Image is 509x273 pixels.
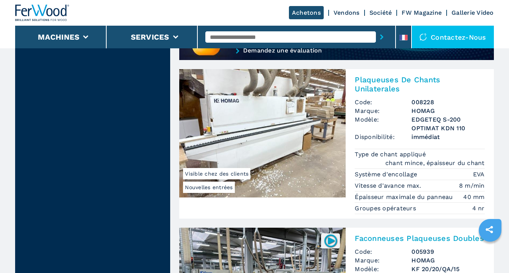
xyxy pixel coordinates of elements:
[179,69,493,219] a: Plaqueuses De Chants Unilaterales HOMAG EDGETEQ S-200 OPTIMAT KDN 110Nouvelles entréesVisible che...
[419,33,427,41] img: Contactez-nous
[355,98,411,106] span: Code:
[369,9,392,16] a: Société
[183,182,234,193] span: Nouvelles entrées
[355,182,423,190] p: Vitesse d'avance max.
[355,193,455,201] p: Épaisseur maximale du panneau
[477,239,503,267] iframe: Chat
[355,170,419,179] p: Système d'encollage
[411,256,484,265] h3: HOMAG
[179,48,493,72] a: Demandez une évaluation
[480,220,499,239] a: sharethis
[355,115,411,133] span: Modèle:
[472,204,485,213] em: 4 nr
[355,150,428,159] p: Type de chant appliqué
[355,75,484,93] h2: Plaqueuses De Chants Unilaterales
[402,9,442,16] a: FW Magazine
[355,256,411,265] span: Marque:
[452,9,494,16] a: Gallerie Video
[412,26,494,48] div: Contactez-nous
[334,9,360,16] a: Vendons
[385,159,485,167] em: chant mince, épaisseur du chant
[15,5,70,21] img: Ferwood
[183,168,250,179] span: Visible chez des clients
[411,115,484,133] h3: EDGETEQ S-200 OPTIMAT KDN 110
[411,133,484,141] span: immédiat
[179,69,346,197] img: Plaqueuses De Chants Unilaterales HOMAG EDGETEQ S-200 OPTIMAT KDN 110
[463,193,484,201] em: 40 mm
[473,170,485,179] em: EVA
[411,247,484,256] h3: 005939
[459,181,485,190] em: 8 m/min
[355,204,418,213] p: Groupes opérateurs
[38,32,79,42] button: Machines
[355,234,484,243] h2: Faconneuses Plaqueuses Doubles
[355,133,411,141] span: Disponibilité:
[289,6,324,19] a: Achetons
[355,247,411,256] span: Code:
[355,106,411,115] span: Marque:
[376,28,388,46] button: submit-button
[411,98,484,106] h3: 008228
[323,233,338,248] img: 005939
[131,32,169,42] button: Services
[411,106,484,115] h3: HOMAG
